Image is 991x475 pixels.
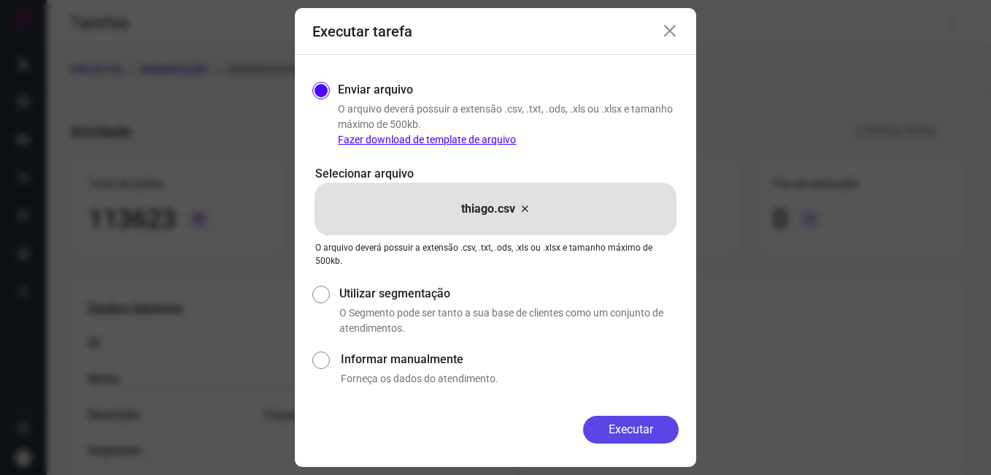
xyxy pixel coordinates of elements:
h3: Executar tarefa [312,23,412,40]
p: O arquivo deverá possuir a extensão .csv, .txt, .ods, .xls ou .xlsx e tamanho máximo de 500kb. [338,102,679,148]
p: O Segmento pode ser tanto a sua base de clientes como um conjunto de atendimentos. [339,305,679,336]
label: Informar manualmente [341,351,679,368]
button: Executar [583,416,679,444]
p: thiago.csv [461,200,515,218]
label: Enviar arquivo [338,81,413,99]
p: Selecionar arquivo [315,165,676,183]
p: Forneça os dados do atendimento. [341,371,679,387]
p: O arquivo deverá possuir a extensão .csv, .txt, .ods, .xls ou .xlsx e tamanho máximo de 500kb. [315,241,676,267]
label: Utilizar segmentação [339,285,679,303]
a: Fazer download de template de arquivo [338,134,516,145]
